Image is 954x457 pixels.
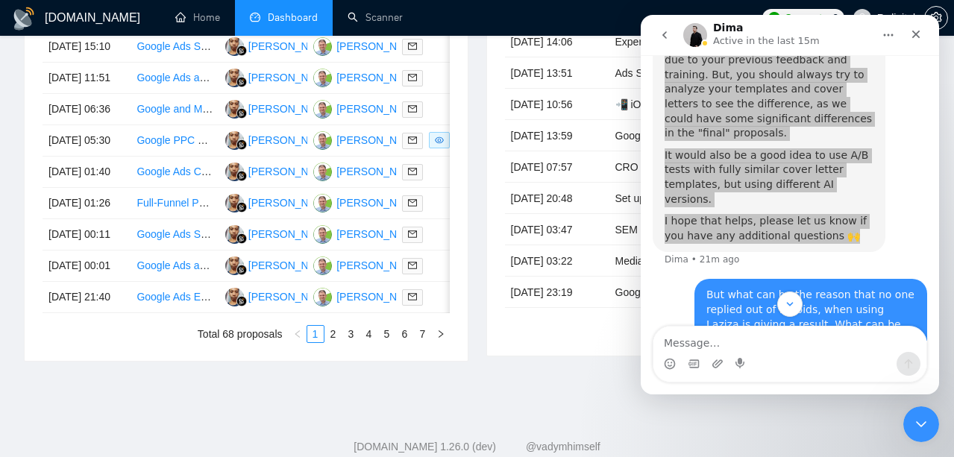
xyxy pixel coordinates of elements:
img: YA [225,288,244,306]
div: [PERSON_NAME] [336,257,422,274]
div: But what can be the reason that no one replied out of 25 bids, when using Laziza is giving a resu... [66,273,274,331]
button: left [289,325,307,343]
a: 5 [379,326,395,342]
div: Dima • 21m ago [24,240,98,249]
span: eye [435,136,444,145]
a: [DOMAIN_NAME] 1.26.0 (dev) [354,441,496,453]
li: 1 [307,325,324,343]
a: Google Ads and Meta Ads Specialist for Social Emotional Learning Brand [136,72,475,83]
a: Google and Meta Ads Expert Needed for Campaign Optimization [136,103,436,115]
li: 4 [360,325,378,343]
a: Media Buyer [615,255,674,267]
div: [PERSON_NAME] [248,101,334,117]
td: Google Ads & PPC Expert, Conversion Optimization, GA4, Analytics for anti-scam recovery website [609,277,714,308]
a: YA[PERSON_NAME] [225,259,334,271]
div: [PERSON_NAME] [336,132,422,148]
button: Emoji picker [23,343,35,355]
div: [PERSON_NAME] [248,257,334,274]
a: CRO & Paid Search Audit and Recommendations [615,161,844,173]
div: So, to summarize, [PERSON_NAME] is capable of creating better cover letters due to your previous ... [24,9,233,126]
td: Google Ads Error Fix & Digital Marketing Support [131,282,219,313]
td: Google PPC expert to help with building funnel for Kickstarter campaign [131,125,219,157]
span: dashboard [250,12,260,22]
button: Scroll to bottom [136,277,162,302]
td: Media Buyer [609,245,714,277]
td: [DATE] 03:47 [505,214,609,245]
a: RC[PERSON_NAME] [313,227,422,239]
a: YA[PERSON_NAME] [225,196,334,208]
span: mail [408,167,417,176]
div: [PERSON_NAME] [248,195,334,211]
img: logo [12,7,36,31]
a: RC[PERSON_NAME] [313,71,422,83]
a: 6 [397,326,413,342]
a: @vadymhimself [526,441,600,453]
div: [PERSON_NAME] [248,289,334,305]
li: Previous Page [289,325,307,343]
iframe: Intercom live chat [903,406,939,442]
div: [PERSON_NAME] [336,195,422,211]
img: gigradar-bm.png [236,77,247,87]
a: RC[PERSON_NAME] [313,196,422,208]
td: Google Ads Specialist for Account Audit & Optimization for E-commerce [131,219,219,250]
a: RC[PERSON_NAME] [313,102,422,114]
button: Start recording [95,343,107,355]
span: mail [408,104,417,113]
span: Dashboard [268,11,318,24]
td: [DATE] 01:40 [43,157,131,188]
a: Google Ads Campaign Specialist for Property Management Leads [136,166,442,177]
span: mail [408,230,417,239]
button: setting [924,6,948,30]
td: [DATE] 06:36 [43,94,131,125]
span: mail [408,136,417,145]
a: RC[PERSON_NAME] [313,165,422,177]
div: But what can be the reason that no one replied out of 25 bids, when using Laziza is giving a resu... [54,264,286,340]
td: Ads Specialist (Google, Meta & TikTok) – Water Filtration Brand [609,57,714,89]
img: gigradar-bm.png [236,45,247,56]
img: gigradar-bm.png [236,265,247,275]
img: YA [225,100,244,119]
img: upwork-logo.png [768,12,780,24]
td: [DATE] 00:01 [43,250,131,282]
td: SEM Specialist: Keyword Research and Ad Campaign Execution for New Website [609,214,714,245]
img: YA [225,69,244,87]
a: YA[PERSON_NAME] [225,40,334,51]
img: gigradar-bm.png [236,296,247,306]
a: 3 [343,326,360,342]
div: [PERSON_NAME] [248,132,334,148]
button: Upload attachment [71,343,83,355]
td: [DATE] 07:57 [505,151,609,183]
td: [DATE] 14:06 [505,26,609,57]
a: Google Ads and Merchant Center Review & Updates [136,259,380,271]
td: CRO & Paid Search Audit and Recommendations [609,151,714,183]
li: 6 [396,325,414,343]
a: setting [924,12,948,24]
td: Full-Funnel Paid Ads Strategy Across Meta, Google & LinkedIn [131,188,219,219]
td: [DATE] 03:22 [505,245,609,277]
a: YA[PERSON_NAME] [225,71,334,83]
td: [DATE] 13:51 [505,57,609,89]
span: mail [408,42,417,51]
a: Full-Funnel Paid Ads Strategy Across Meta, Google & LinkedIn [136,197,427,209]
img: RC [313,194,332,212]
a: searchScanner [348,11,403,24]
button: Send a message… [256,337,280,361]
li: 2 [324,325,342,343]
div: [PERSON_NAME] [336,289,422,305]
td: 📲 iOS Growth Tracking & Meta Ads Specialist (Part-Time) [609,89,714,120]
a: 1 [307,326,324,342]
a: Google PPC expert to help with building funnel for Kickstarter campaign [136,134,468,146]
td: Google Ads and Merchant Center Review & Updates [131,250,219,282]
td: [DATE] 13:59 [505,120,609,151]
td: [DATE] 11:51 [43,63,131,94]
a: RC[PERSON_NAME] [313,259,422,271]
img: RC [313,100,332,119]
div: [PERSON_NAME] [336,101,422,117]
img: YA [225,256,244,275]
a: YA[PERSON_NAME] [225,165,334,177]
a: 2 [325,326,342,342]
